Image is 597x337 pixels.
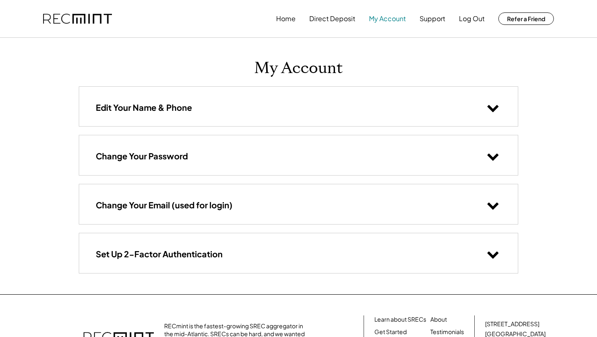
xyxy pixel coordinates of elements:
[96,102,192,113] h3: Edit Your Name & Phone
[420,10,445,27] button: Support
[96,200,233,210] h3: Change Your Email (used for login)
[43,14,112,24] img: recmint-logotype%403x.png
[254,59,343,78] h1: My Account
[96,151,188,161] h3: Change Your Password
[309,10,355,27] button: Direct Deposit
[96,249,223,259] h3: Set Up 2-Factor Authentication
[498,12,554,25] button: Refer a Friend
[485,320,539,328] div: [STREET_ADDRESS]
[430,328,464,336] a: Testimonials
[374,315,426,324] a: Learn about SRECs
[459,10,485,27] button: Log Out
[430,315,447,324] a: About
[276,10,296,27] button: Home
[374,328,407,336] a: Get Started
[369,10,406,27] button: My Account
